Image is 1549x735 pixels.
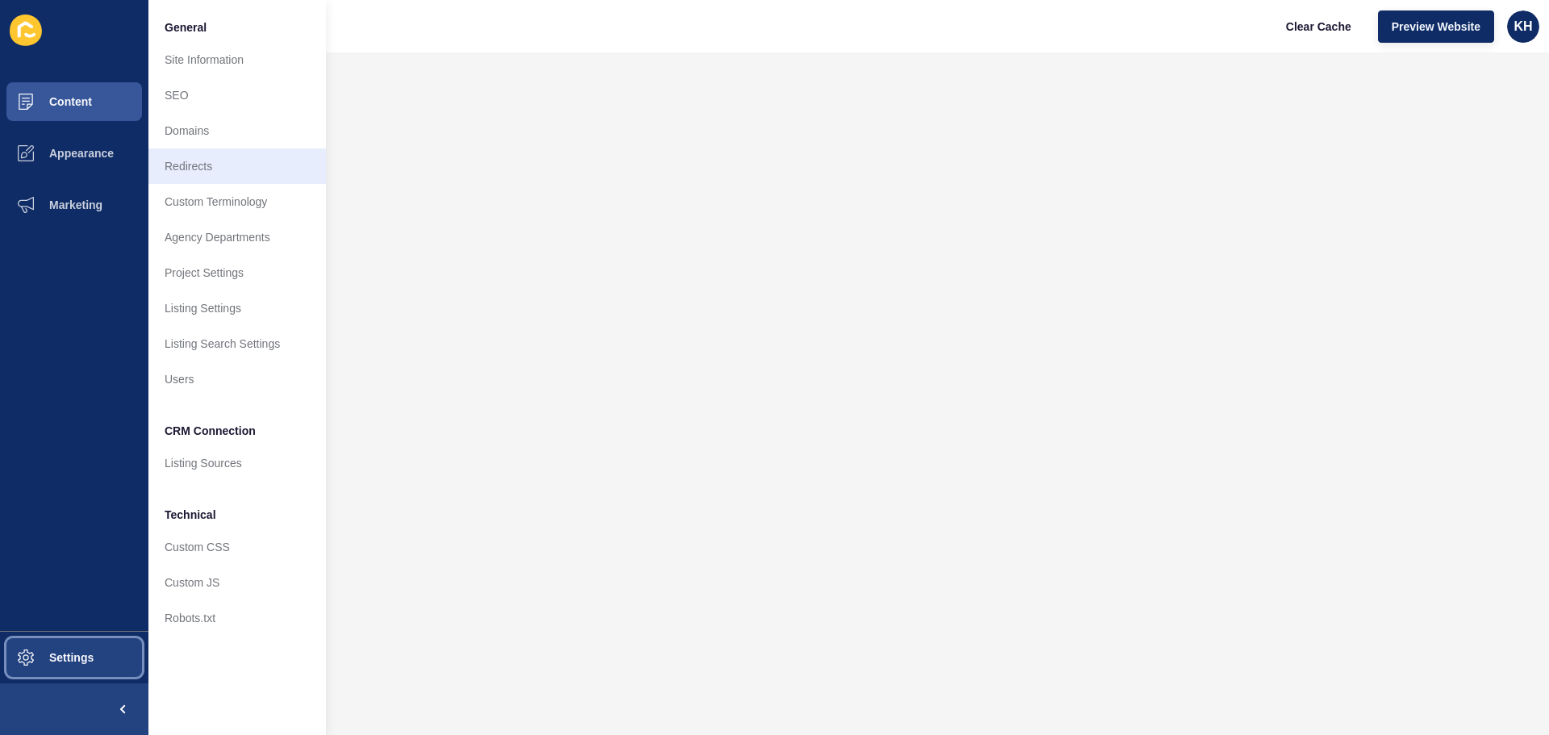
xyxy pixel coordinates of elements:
a: Listing Sources [148,445,326,481]
span: Clear Cache [1286,19,1351,35]
a: Robots.txt [148,600,326,636]
a: Redirects [148,148,326,184]
span: Preview Website [1392,19,1480,35]
button: Preview Website [1378,10,1494,43]
a: Project Settings [148,255,326,290]
a: Agency Departments [148,219,326,255]
a: SEO [148,77,326,113]
a: Custom Terminology [148,184,326,219]
span: Technical [165,507,216,523]
a: Users [148,361,326,397]
span: CRM Connection [165,423,256,439]
a: Domains [148,113,326,148]
a: Custom JS [148,565,326,600]
span: General [165,19,207,35]
span: KH [1514,19,1532,35]
a: Site Information [148,42,326,77]
a: Listing Settings [148,290,326,326]
a: Custom CSS [148,529,326,565]
a: Listing Search Settings [148,326,326,361]
button: Clear Cache [1272,10,1365,43]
